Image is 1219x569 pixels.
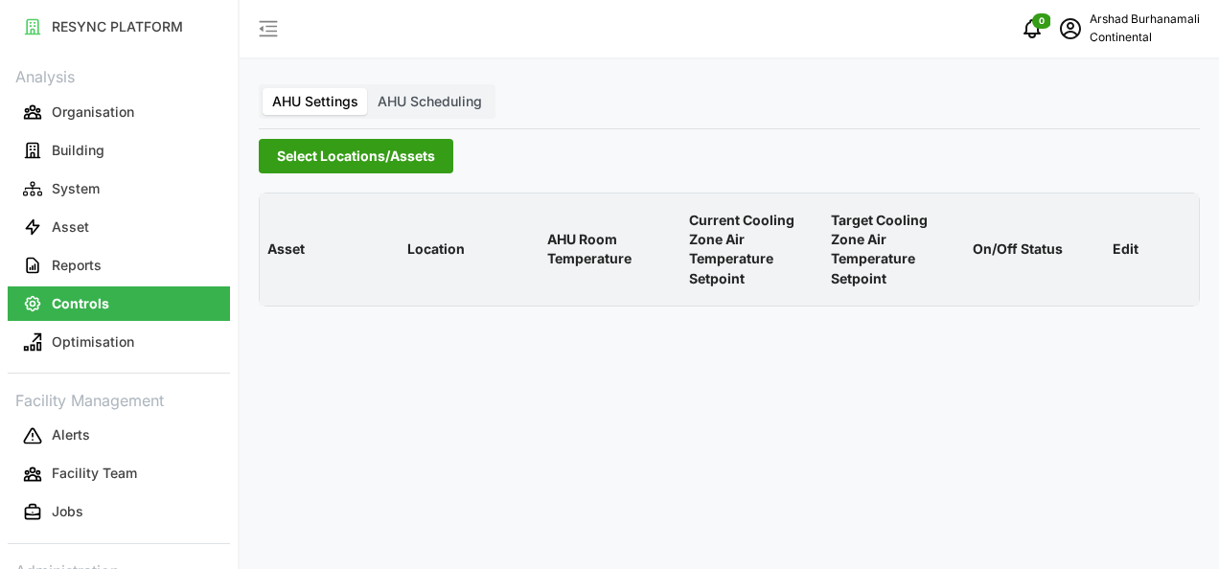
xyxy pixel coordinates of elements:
button: Organisation [8,95,230,129]
span: Select Locations/Assets [277,140,435,172]
button: Building [8,133,230,168]
span: AHU Scheduling [378,93,482,109]
p: Organisation [52,102,134,122]
p: Current Cooling Zone Air Temperature Setpoint [685,195,819,304]
a: Organisation [8,93,230,131]
button: Optimisation [8,325,230,359]
button: Jobs [8,495,230,530]
button: Facility Team [8,457,230,491]
button: Alerts [8,419,230,453]
span: 0 [1039,14,1045,28]
p: System [52,179,100,198]
button: System [8,171,230,206]
span: AHU Settings [272,93,358,109]
p: Optimisation [52,332,134,352]
p: Location [403,224,537,274]
p: AHU Room Temperature [543,215,678,284]
button: Reports [8,248,230,283]
p: Continental [1090,29,1200,47]
p: Edit [1109,224,1195,274]
p: Controls [52,294,109,313]
p: Facility Management [8,385,230,413]
a: Facility Team [8,455,230,493]
a: Building [8,131,230,170]
p: Analysis [8,61,230,89]
a: System [8,170,230,208]
p: Facility Team [52,464,137,483]
button: RESYNC PLATFORM [8,10,230,44]
button: Asset [8,210,230,244]
a: Jobs [8,493,230,532]
button: Controls [8,286,230,321]
p: On/Off Status [969,224,1101,274]
a: Optimisation [8,323,230,361]
button: notifications [1013,10,1051,48]
p: Jobs [52,502,83,521]
p: Reports [52,256,102,275]
p: Arshad Burhanamali [1090,11,1200,29]
p: Asset [52,217,89,237]
a: Alerts [8,417,230,455]
a: Asset [8,208,230,246]
a: RESYNC PLATFORM [8,8,230,46]
button: Select Locations/Assets [259,139,453,173]
p: Alerts [52,425,90,444]
a: Reports [8,246,230,284]
p: Asset [264,224,396,274]
button: schedule [1051,10,1090,48]
p: Target Cooling Zone Air Temperature Setpoint [827,195,961,304]
p: RESYNC PLATFORM [52,17,183,36]
p: Building [52,141,104,160]
a: Controls [8,284,230,323]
